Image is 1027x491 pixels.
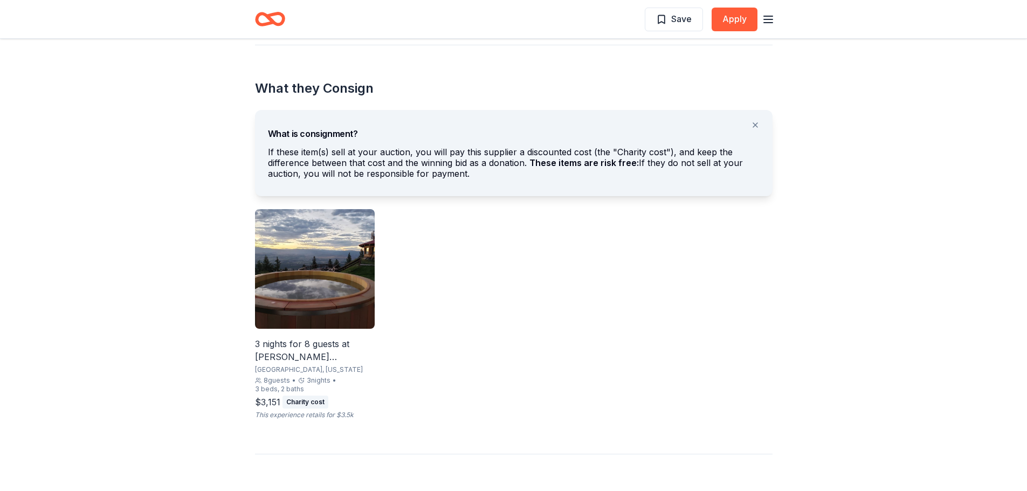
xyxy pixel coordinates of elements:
div: [GEOGRAPHIC_DATA], [US_STATE] [255,365,375,374]
span: 3 nights [307,376,330,385]
a: Home [255,6,285,32]
span: Save [671,12,692,26]
h2: What they Consign [255,80,773,97]
button: Save [645,8,703,31]
div: This experience retails for $3.5k [255,411,375,419]
div: • [333,376,336,385]
span: 8 guests [264,376,290,385]
span: These items are risk free: [529,157,639,168]
div: $3,151 [255,396,280,409]
div: 3 nights for 8 guests at [PERSON_NAME][GEOGRAPHIC_DATA] [255,337,375,363]
div: What is consignment? [268,119,760,140]
button: Apply [712,8,757,31]
div: 3 beds, 2 baths [255,385,304,393]
div: If these item(s) sell at your auction, you will pay this supplier a discounted cost (the "Charity... [268,147,760,183]
div: Charity cost [282,396,328,409]
img: Image for 3 nights for 8 guests at Downing Mountain Lodge [255,209,375,329]
div: • [292,376,296,385]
